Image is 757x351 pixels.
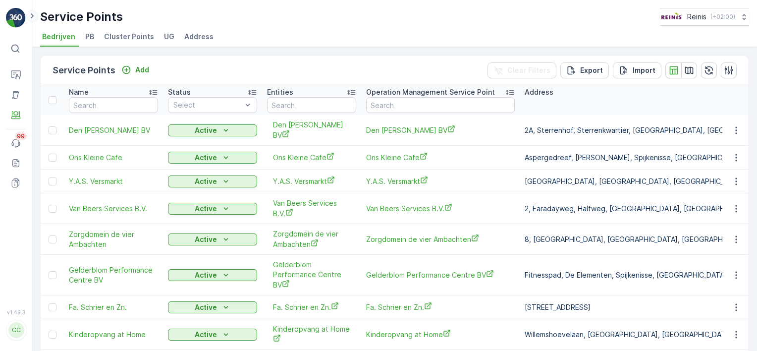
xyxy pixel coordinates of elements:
[6,317,26,343] button: CC
[104,32,154,42] span: Cluster Points
[366,125,515,135] span: Den [PERSON_NAME] BV
[366,329,515,340] a: Kinderopvang at Home
[85,32,94,42] span: PB
[366,125,515,135] a: Den Heijer Schoonmaakbedrijf BV
[366,234,515,244] a: Zorgdomein de vier Ambachten
[6,309,26,315] span: v 1.49.3
[613,62,661,78] button: Import
[17,132,25,140] p: 99
[710,13,735,21] p: ( +02:00 )
[168,329,257,341] button: Active
[6,8,26,28] img: logo
[184,32,214,42] span: Address
[195,330,217,340] p: Active
[366,203,515,214] a: Van Beers Services B.V.
[69,230,158,249] a: Zorgdomein de vier Ambachten
[69,125,158,135] span: Den [PERSON_NAME] BV
[366,302,515,312] span: Fa. Schrier en Zn.
[525,87,553,97] p: Address
[687,12,706,22] p: Reinis
[195,176,217,186] p: Active
[49,271,56,279] div: Toggle Row Selected
[40,9,123,25] p: Service Points
[135,65,149,75] p: Add
[273,120,350,140] a: Den Heijer Schoonmaakbedrijf BV
[69,302,158,312] a: Fa. Schrier en Zn.
[69,97,158,113] input: Search
[273,324,350,345] a: Kinderopvang at Home
[69,204,158,214] a: Van Beers Services B.V.
[560,62,609,78] button: Export
[49,235,56,243] div: Toggle Row Selected
[117,64,153,76] button: Add
[168,152,257,164] button: Active
[487,62,556,78] button: Clear Filters
[366,270,515,280] a: Gelderblom Performance Centre BV
[195,125,217,135] p: Active
[195,302,217,312] p: Active
[168,175,257,187] button: Active
[195,234,217,244] p: Active
[168,269,257,281] button: Active
[168,124,257,136] button: Active
[164,32,174,42] span: UG
[173,100,242,110] p: Select
[49,177,56,185] div: Toggle Row Selected
[580,65,603,75] p: Export
[195,153,217,163] p: Active
[6,133,26,153] a: 99
[273,198,350,219] a: Van Beers Services B.V.
[49,126,56,134] div: Toggle Row Selected
[267,97,356,113] input: Search
[273,302,350,312] span: Fa. Schrier en Zn.
[267,87,293,97] p: Entities
[49,331,56,339] div: Toggle Row Selected
[8,322,24,338] div: CC
[633,65,655,75] p: Import
[49,303,56,311] div: Toggle Row Selected
[366,97,515,113] input: Search
[366,87,495,97] p: Operation Management Service Point
[273,120,350,140] span: Den [PERSON_NAME] BV
[273,176,350,186] a: Y.A.S. Versmarkt
[273,260,350,290] a: Gelderblom Performance Centre BV
[273,152,350,163] a: Ons Kleine Cafe
[195,270,217,280] p: Active
[168,87,191,97] p: Status
[69,125,158,135] a: Den Heijer Schoonmaakbedrijf BV
[49,154,56,162] div: Toggle Row Selected
[69,176,158,186] a: Y.A.S. Versmarkt
[69,330,158,340] a: Kinderopvang at Home
[69,153,158,163] a: Ons Kleine Cafe
[69,87,89,97] p: Name
[168,234,257,245] button: Active
[53,63,115,77] p: Service Points
[273,229,350,249] a: Zorgdomein de vier Ambachten
[507,65,550,75] p: Clear Filters
[366,176,515,186] a: Y.A.S. Versmarkt
[42,32,75,42] span: Bedrijven
[660,8,749,26] button: Reinis(+02:00)
[69,265,158,285] a: Gelderblom Performance Centre BV
[195,204,217,214] p: Active
[168,301,257,313] button: Active
[366,152,515,163] a: Ons Kleine Cafe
